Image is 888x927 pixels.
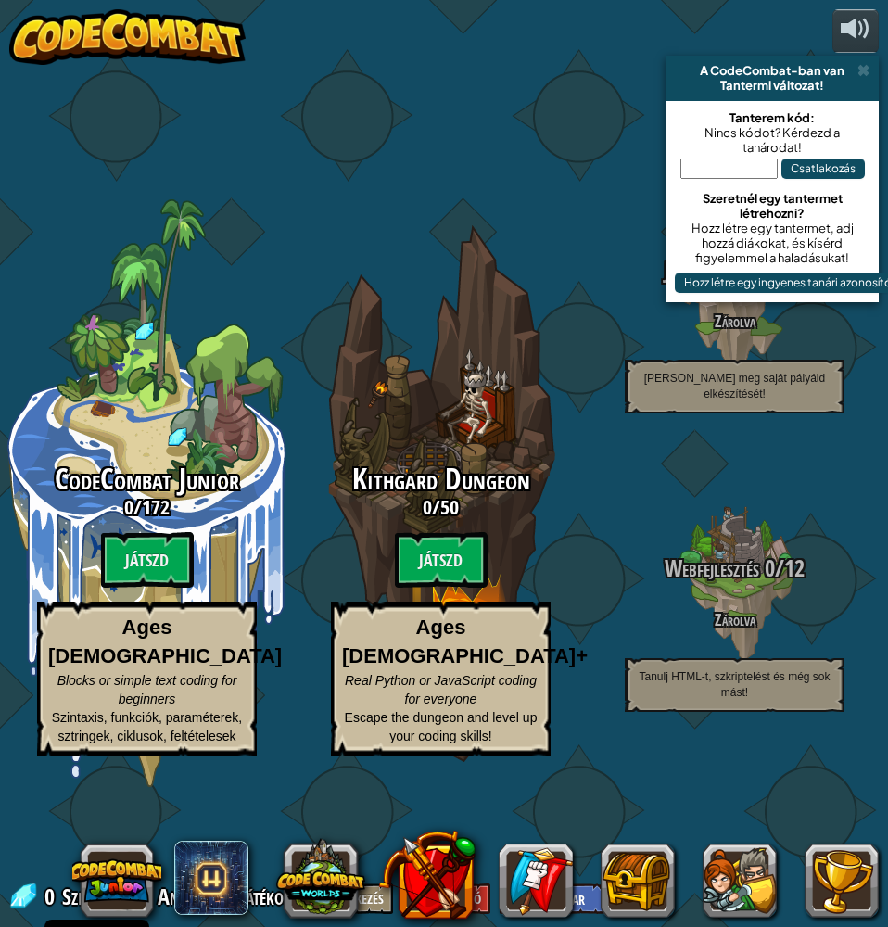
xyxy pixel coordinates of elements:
[440,493,459,521] span: 50
[294,199,588,787] div: Complete previous world to unlock
[832,9,879,53] button: Hangerő beállítása
[294,496,588,518] h3: /
[345,710,538,743] span: Escape the dungeon and level up your coding skills!
[675,125,869,155] div: Nincs kódot? Kérdezd a tanárodat!
[639,670,830,699] span: Tanulj HTML-t, szkriptelést és még sok mást!
[9,9,247,65] img: CodeCombat - Learn how to code by playing a game
[588,258,882,283] h3: /
[44,882,60,911] span: 0
[142,493,170,521] span: 172
[784,552,805,584] span: 12
[101,532,194,588] btn: Játszd
[675,110,869,125] div: Tanterem kód:
[342,616,588,667] strong: Ages [DEMOGRAPHIC_DATA]+
[665,552,759,584] span: Webfejlesztés
[52,710,242,743] span: Szintaxis, funkciók, paraméterek, sztringek, ciklusok, feltételesek
[48,616,282,667] strong: Ages [DEMOGRAPHIC_DATA]
[673,63,871,78] div: A CodeCombat-ban van
[57,673,237,706] span: Blocks or simple text coding for beginners
[345,673,537,706] span: Real Python or JavaScript coding for everyone
[675,221,869,265] div: Hozz létre egy tantermet, adj hozzá diákokat, és kísérd figyelemmel a haladásukat!
[588,611,882,629] h4: Zárolva
[644,372,825,400] span: [PERSON_NAME] meg saját pályáid elkészítését!
[352,459,530,499] span: Kithgard Dungeon
[395,532,488,588] btn: Játszd
[781,159,865,179] button: Csatlakozás
[124,493,133,521] span: 0
[673,78,871,93] div: Tantermi változat!
[55,459,239,499] span: CodeCombat Junior
[62,882,99,912] span: Szint
[423,493,432,521] span: 0
[675,191,869,221] div: Szeretnél egy tantermet létrehozni?
[759,552,775,584] span: 0
[665,254,760,286] span: Jétékfejlesztés
[588,556,882,581] h3: /
[588,312,882,330] h4: Zárolva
